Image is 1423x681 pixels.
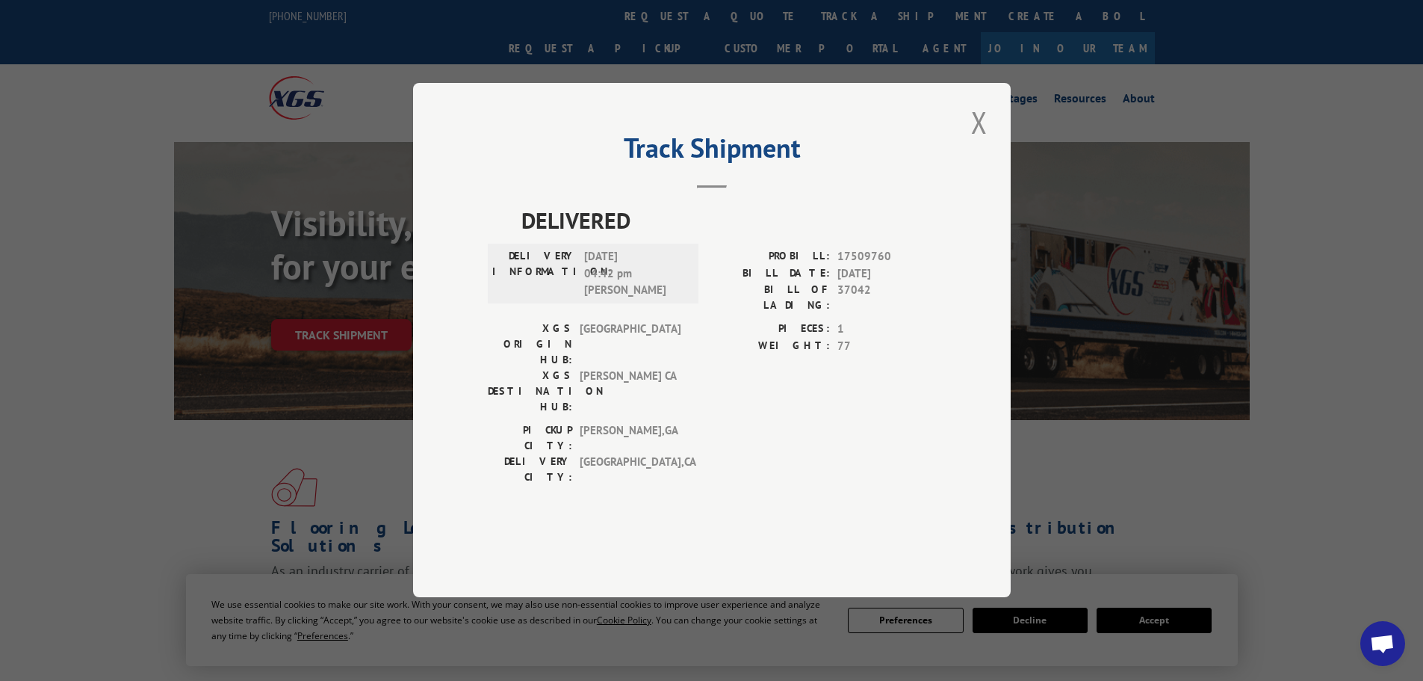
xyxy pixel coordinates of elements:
[837,265,936,283] span: [DATE]
[488,454,572,486] label: DELIVERY CITY:
[967,102,992,143] button: Close modal
[492,249,577,300] label: DELIVERY INFORMATION:
[580,454,681,486] span: [GEOGRAPHIC_DATA] , CA
[1360,621,1405,666] a: Open chat
[488,138,936,166] h2: Track Shipment
[712,265,830,283] label: BILL DATE:
[488,369,572,416] label: XGS DESTINATION HUB:
[712,321,830,339] label: PIECES:
[837,321,936,339] span: 1
[488,321,572,369] label: XGS ORIGIN HUB:
[837,338,936,355] span: 77
[584,249,685,300] span: [DATE] 04:42 pm [PERSON_NAME]
[712,338,830,355] label: WEIGHT:
[837,249,936,266] span: 17509760
[521,204,936,238] span: DELIVERED
[580,321,681,369] span: [GEOGRAPHIC_DATA]
[580,423,681,454] span: [PERSON_NAME] , GA
[712,283,830,314] label: BILL OF LADING:
[580,369,681,416] span: [PERSON_NAME] CA
[488,423,572,454] label: PICKUP CITY:
[837,283,936,314] span: 37042
[712,249,830,266] label: PROBILL:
